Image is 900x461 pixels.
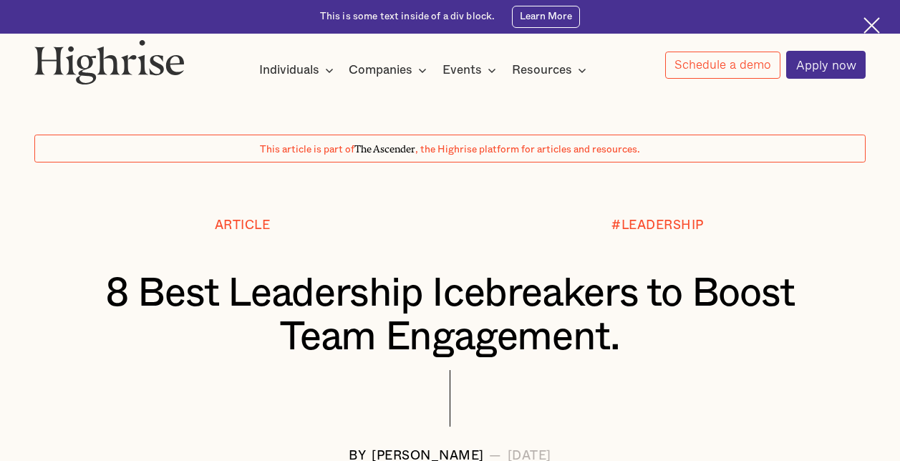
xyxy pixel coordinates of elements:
span: This article is part of [260,145,354,155]
div: This is some text inside of a div block. [320,10,495,24]
div: Individuals [259,62,319,79]
h1: 8 Best Leadership Icebreakers to Boost Team Engagement. [69,272,831,360]
a: Learn More [512,6,580,27]
div: Events [442,62,500,79]
div: Events [442,62,482,79]
a: Apply now [786,51,866,79]
div: Article [215,218,271,232]
div: Resources [512,62,591,79]
span: The Ascender [354,141,415,152]
div: Resources [512,62,572,79]
span: , the Highrise platform for articles and resources. [415,145,640,155]
div: Companies [349,62,412,79]
div: #LEADERSHIP [611,218,704,232]
img: Cross icon [863,17,880,34]
div: Companies [349,62,431,79]
img: Highrise logo [34,39,185,84]
a: Schedule a demo [665,52,781,79]
div: Individuals [259,62,338,79]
